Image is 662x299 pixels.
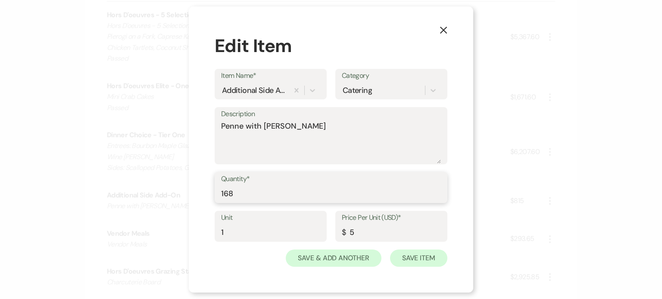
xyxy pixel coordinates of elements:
[343,85,372,96] div: Catering
[342,70,441,82] label: Category
[286,250,381,267] button: Save & Add Another
[221,212,320,224] label: Unit
[215,32,447,59] div: Edit Item
[221,108,441,120] label: Description
[221,173,441,185] label: Quantity*
[342,212,441,224] label: Price Per Unit (USD)*
[221,70,320,82] label: Item Name*
[342,227,346,238] div: $
[222,85,286,96] div: Additional Side Add-On
[221,120,441,163] textarea: Penne with [PERSON_NAME]
[390,250,447,267] button: Save Item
